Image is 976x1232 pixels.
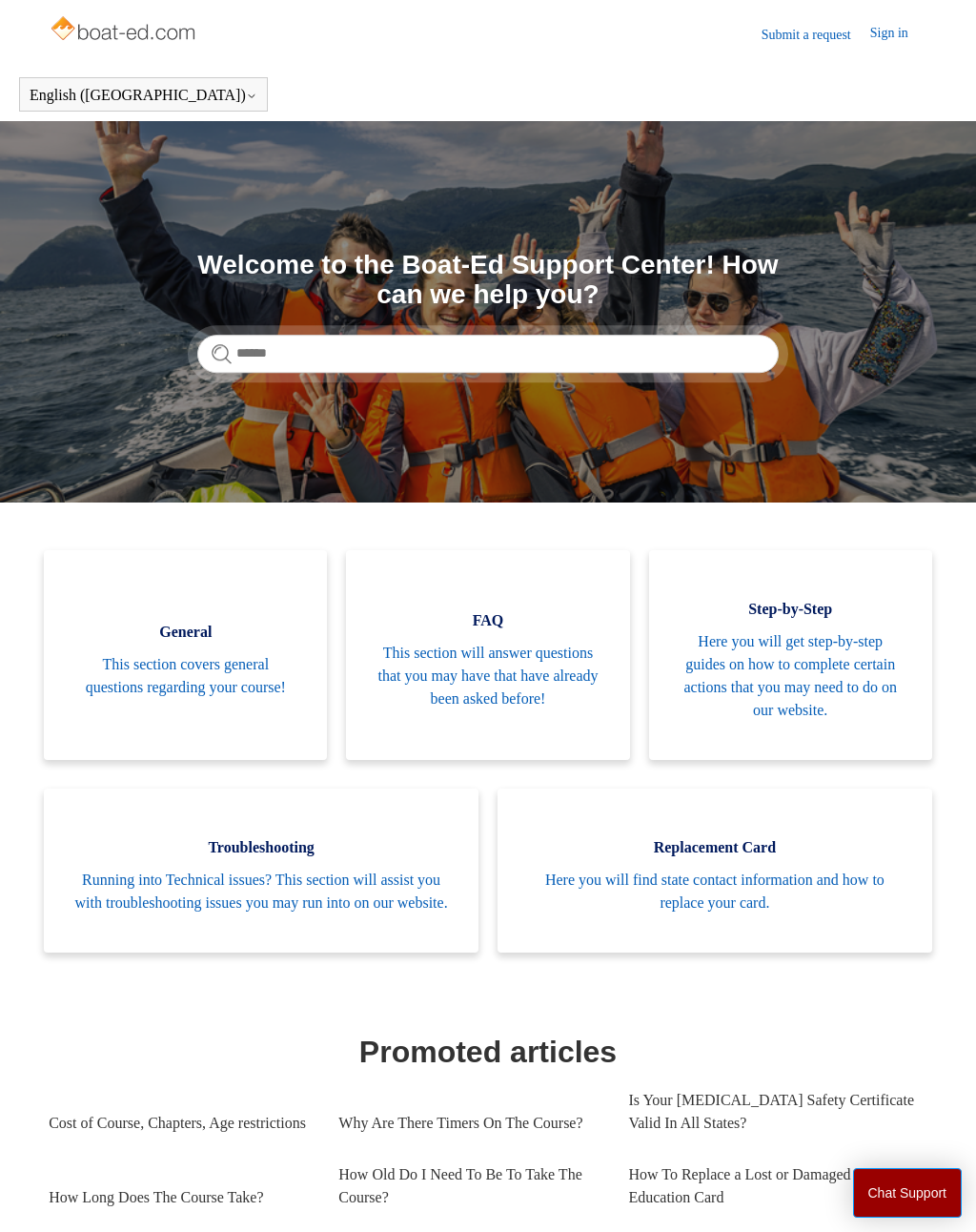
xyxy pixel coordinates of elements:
[628,1075,918,1149] a: Is Your [MEDICAL_DATA] Safety Certificate Valid In All States?
[375,609,600,632] span: FAQ
[49,1172,310,1223] a: How Long Does The Course Take?
[197,335,779,373] input: Search
[49,1098,310,1149] a: Cost of Course, Chapters, Age restrictions
[72,836,450,859] span: Troubleshooting
[678,630,904,722] span: Here you will get step-by-step guides on how to complete certain actions that you may need to do ...
[44,789,478,953] a: Troubleshooting Running into Technical issues? This section will assist you with troubleshooting ...
[72,869,450,914] span: Running into Technical issues? This section will assist you with troubleshooting issues you may r...
[853,1168,963,1218] button: Chat Support
[44,550,327,760] a: General This section covers general questions regarding your course!
[649,550,932,760] a: Step-by-Step Here you will get step-by-step guides on how to complete certain actions that you ma...
[375,642,600,710] span: This section will answer questions that you may have that have already been asked before!
[72,621,298,644] span: General
[678,598,904,621] span: Step-by-Step
[30,87,257,104] button: English ([GEOGRAPHIC_DATA])
[49,1029,927,1075] h1: Promoted articles
[628,1149,918,1223] a: How To Replace a Lost or Damaged Boater Education Card
[49,11,200,50] img: Boat-Ed Help Center home page
[526,869,904,914] span: Here you will find state contact information and how to replace your card.
[870,23,927,46] a: Sign in
[72,653,298,699] span: This section covers general questions regarding your course!
[338,1098,600,1149] a: Why Are There Timers On The Course?
[346,550,629,760] a: FAQ This section will answer questions that you may have that have already been asked before!
[498,789,932,953] a: Replacement Card Here you will find state contact information and how to replace your card.
[338,1149,600,1223] a: How Old Do I Need To Be To Take The Course?
[526,836,904,859] span: Replacement Card
[197,251,779,310] h1: Welcome to the Boat-Ed Support Center! How can we help you?
[762,25,870,45] a: Submit a request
